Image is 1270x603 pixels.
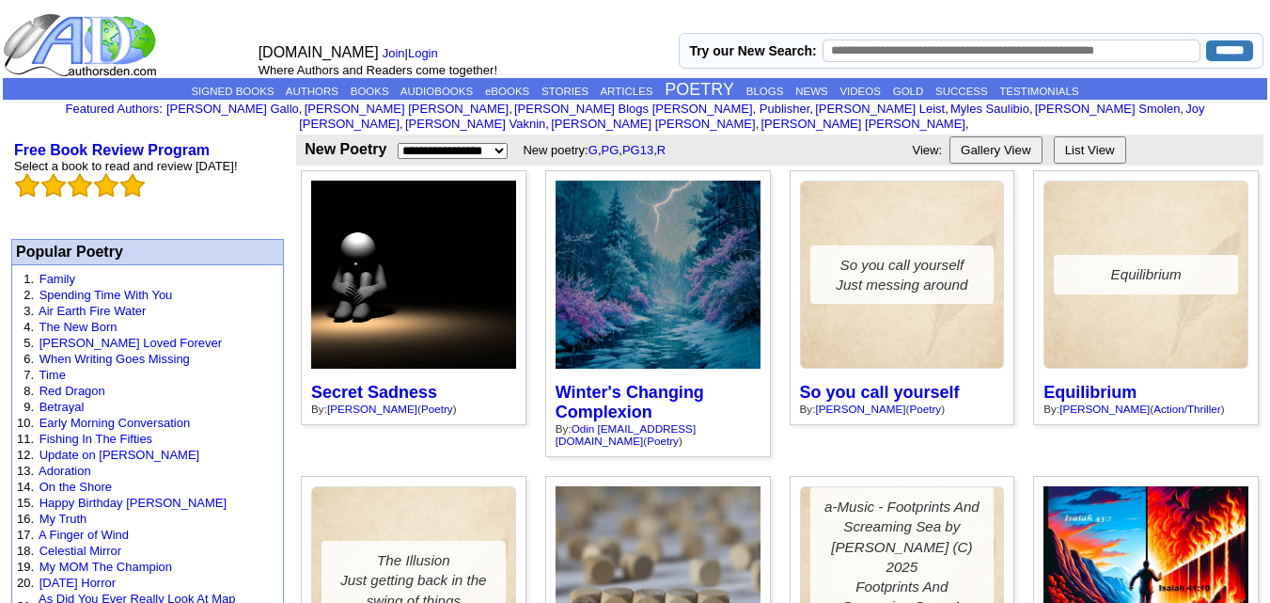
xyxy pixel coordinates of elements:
a: Time [39,368,65,382]
font: 7. [24,368,34,382]
a: Air Earth Fire Water [39,304,146,318]
button: List View [1054,136,1126,164]
a: [PERSON_NAME] Smolen [1035,102,1181,116]
a: PG [602,143,619,157]
a: VIDEOS [839,86,880,97]
img: bigemptystars.png [68,173,92,198]
img: bigemptystars.png [15,173,39,198]
a: [PERSON_NAME] [PERSON_NAME] [305,102,509,116]
a: Action/Thriller [1153,403,1220,415]
font: 15. [17,496,34,510]
font: 1. [24,272,34,286]
div: So you call yourself Just messing around [810,246,995,305]
font: i [512,104,514,115]
a: Joy [PERSON_NAME] [299,102,1204,131]
font: i [813,104,815,115]
div: By: ( ) [556,422,760,447]
img: logo_ad.gif [3,12,161,78]
div: Equilibrium [1054,255,1238,294]
a: BOOKS [351,86,389,97]
a: On the Shore [39,480,112,494]
a: When Writing Goes Missing [39,352,190,366]
a: The New Born [39,320,117,334]
a: My MOM The Champion [39,560,172,574]
a: Betrayal [39,400,85,414]
a: Family [39,272,75,286]
a: Equilibrium [1043,383,1137,402]
a: BLOGS [746,86,784,97]
a: G [588,143,598,157]
div: By: ( ) [311,403,516,415]
button: Gallery View [949,136,1043,164]
a: Myles Saulibio [950,102,1029,116]
a: Spending Time With You [39,288,173,302]
a: [PERSON_NAME] Blogs [PERSON_NAME], Publisher [514,102,809,116]
a: Red Dragon [39,384,105,398]
a: Update on [PERSON_NAME] [39,448,200,462]
font: 18. [17,544,34,558]
label: Try our New Search: [689,43,816,58]
font: 4. [24,320,34,334]
div: By: ( ) [800,403,1005,415]
font: i [403,119,405,130]
a: My Truth [39,512,87,526]
a: Fishing In The Fifties [39,432,152,446]
font: 11. [17,432,34,446]
font: 14. [17,480,34,494]
a: [PERSON_NAME] [1059,403,1150,415]
a: [PERSON_NAME] [815,403,905,415]
font: | [383,46,445,60]
font: [DOMAIN_NAME] [259,44,379,60]
img: bigemptystars.png [41,173,66,198]
a: Equilibrium [1043,181,1248,369]
a: NEWS [795,86,828,97]
a: [PERSON_NAME] Loved Forever [39,336,222,350]
a: Secret Sadness [311,383,437,402]
a: Poetry [421,403,453,415]
font: Popular Poetry [16,244,123,260]
a: So you call yourselfJust messing around [800,181,1005,369]
a: SIGNED BOOKS [191,86,274,97]
font: 20. [17,576,34,590]
b: New Poetry [305,141,386,157]
font: 5. [24,336,34,350]
font: i [1033,104,1035,115]
font: 12. [17,448,34,462]
font: : [66,102,163,116]
font: 13. [17,464,34,478]
a: [PERSON_NAME] [PERSON_NAME] [760,117,964,131]
font: New poetry: , , , [523,143,672,157]
a: PG13 [622,143,653,157]
a: Celestial Mirror [39,544,121,558]
a: A Finger of Wind [39,528,129,542]
a: Early Morning Conversation [39,416,190,430]
font: 17. [17,528,34,542]
a: TESTIMONIALS [999,86,1078,97]
a: Winter's Changing Complexion [556,383,704,421]
a: [PERSON_NAME] Gallo [166,102,299,116]
font: 2. [24,288,34,302]
font: i [549,119,551,130]
font: Select a book to read and review [DATE]! [14,159,238,173]
a: POETRY [665,80,734,99]
font: i [969,119,971,130]
b: Free Book Review Program [14,142,210,158]
a: [PERSON_NAME] Leist [815,102,945,116]
a: AUDIOBOOKS [400,86,473,97]
a: eBOOKS [485,86,529,97]
a: STORIES [541,86,588,97]
a: AUTHORS [286,86,338,97]
font: i [1184,104,1185,115]
font: 9. [24,400,34,414]
a: Featured Authors [66,102,160,116]
font: i [759,119,760,130]
a: Login [408,46,438,60]
a: SUCCESS [935,86,988,97]
img: bigemptystars.png [120,173,145,198]
a: Join [383,46,405,60]
div: By: ( ) [1043,403,1248,415]
a: Adoration [39,464,91,478]
font: Where Authors and Readers come together! [259,63,497,77]
font: , , , , , , , , , , [166,102,1205,131]
a: So you call yourself [800,383,960,402]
